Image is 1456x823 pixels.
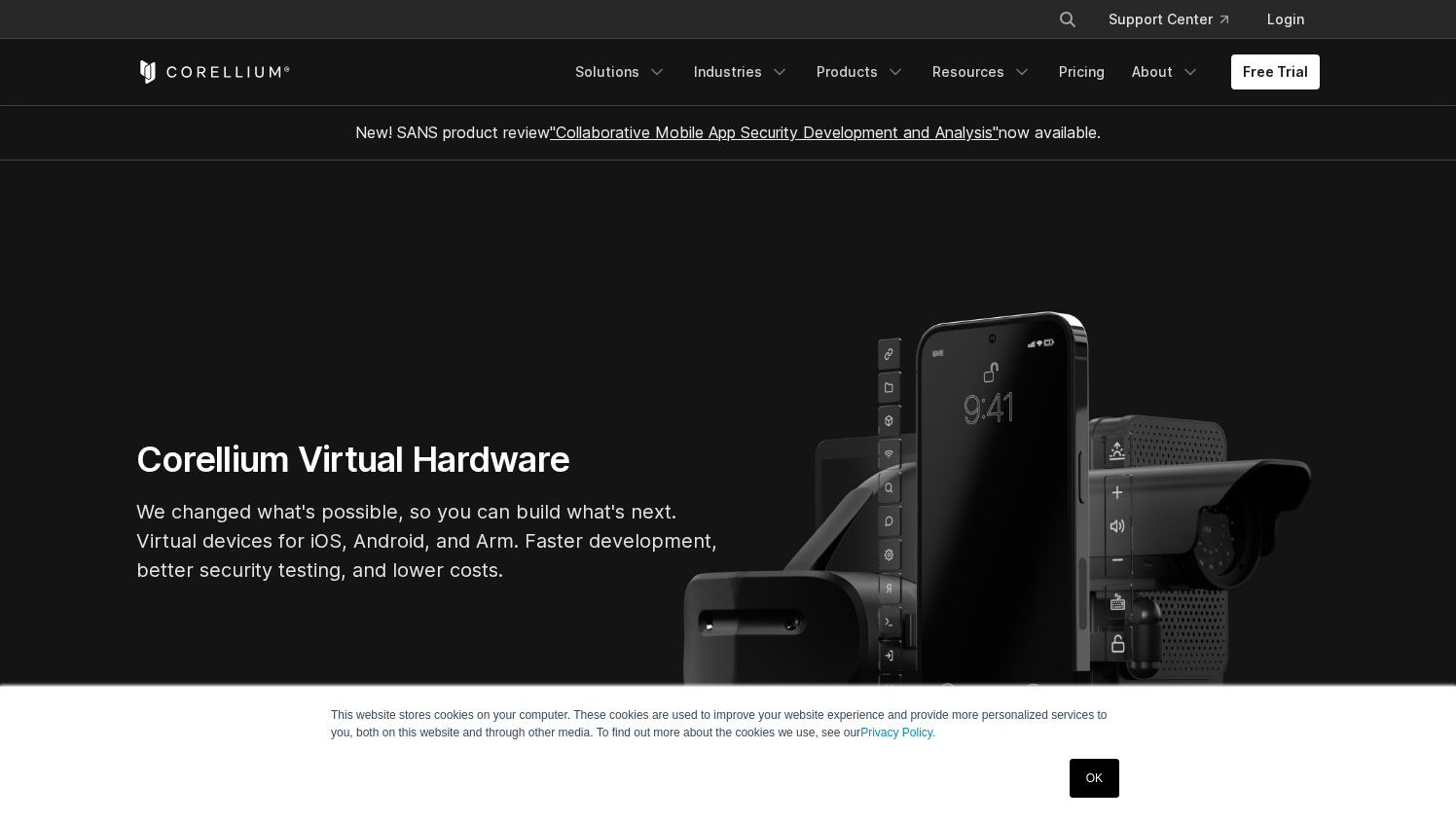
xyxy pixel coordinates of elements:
[564,54,678,89] a: Solutions
[860,726,935,739] a: Privacy Policy.
[1252,2,1320,37] a: Login
[805,54,917,89] a: Products
[1035,2,1320,37] div: Navigation Menu
[136,497,720,585] p: We changed what's possible, so you can build what's next. Virtual devices for iOS, Android, and A...
[921,54,1043,89] a: Resources
[550,123,999,142] a: "Collaborative Mobile App Security Development and Analysis"
[355,123,1101,142] span: New! SANS product review now available.
[1070,759,1119,798] a: OK
[1120,54,1212,89] a: About
[1093,2,1244,37] a: Support Center
[331,706,1125,741] p: This website stores cookies on your computer. These cookies are used to improve your website expe...
[136,438,720,482] h1: Corellium Virtual Hardware
[1047,54,1116,89] a: Pricing
[1050,2,1085,37] button: Search
[682,54,801,89] a: Industries
[564,54,1320,89] div: Navigation Menu
[1231,54,1320,89] a: Free Trial
[136,60,291,84] a: Corellium Home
